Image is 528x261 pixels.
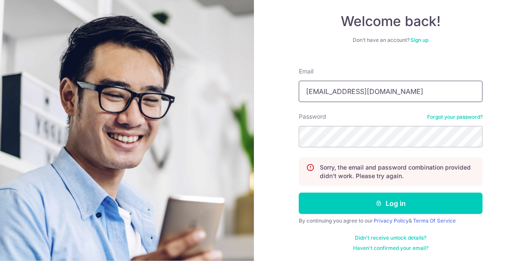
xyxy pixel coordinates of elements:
a: Privacy Policy [374,217,409,224]
a: Terms Of Service [413,217,456,224]
label: Email [299,67,313,76]
a: Haven't confirmed your email? [353,245,428,252]
button: Log in [299,193,483,214]
div: Don’t have an account? [299,37,483,44]
div: By continuing you agree to our & [299,217,483,224]
a: Forgot your password? [427,114,483,120]
h4: Welcome back! [299,13,483,30]
a: Didn't receive unlock details? [355,235,427,241]
input: Enter your Email [299,81,483,102]
p: Sorry, the email and password combination provided didn't work. Please try again. [320,163,475,180]
a: Sign up [411,37,429,43]
label: Password [299,112,326,121]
